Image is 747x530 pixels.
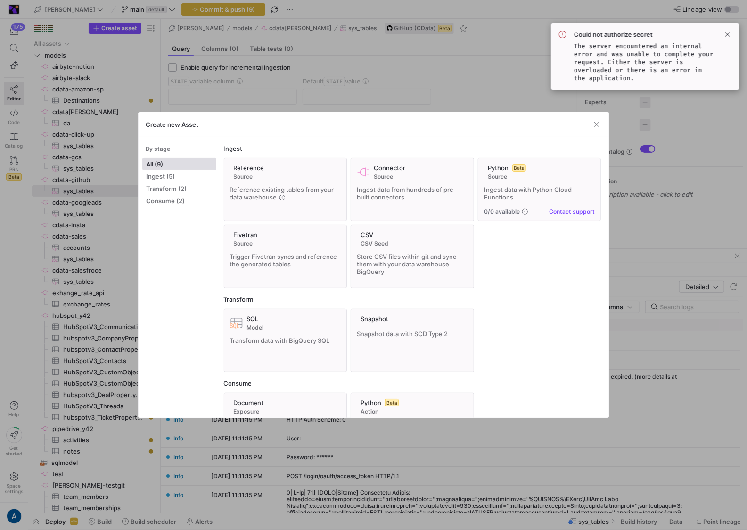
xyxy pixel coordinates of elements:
[146,121,199,128] h3: Create new Asset
[142,182,216,195] button: Transform (2)
[147,173,212,180] span: Ingest (5)
[224,158,347,221] button: ReferenceSourceReference existing tables from your data warehouse
[142,170,216,182] button: Ingest (5)
[385,399,399,406] span: Beta
[361,231,373,239] span: CSV
[478,158,601,221] button: PythonBetaSourceIngest data with Python Cloud Functions0/0 availableContact support
[142,195,216,207] button: Consume (2)
[224,296,601,303] div: Transform
[146,146,216,152] div: By stage
[488,164,509,172] span: Python
[357,186,456,201] span: Ingest data from hundreds of pre-built connectors
[484,208,520,215] span: 0/0 available
[488,174,595,180] span: Source
[147,185,212,192] span: Transform (2)
[234,174,341,180] span: Source
[234,240,341,247] span: Source
[230,253,337,268] span: Trigger Fivetran syncs and reference the generated tables
[351,225,474,288] button: CSVCSV SeedStore CSV files within git and sync them with your data warehouse BigQuery
[230,337,330,344] span: Transform data with BigQuery SQL
[234,408,341,415] span: Exposure
[574,31,716,38] span: Could not authorize secret
[224,225,347,288] button: FivetranSourceTrigger Fivetran syncs and reference the generated tables
[484,186,572,201] span: Ingest data with Python Cloud Functions
[230,186,334,201] span: Reference existing tables from your data warehouse
[351,158,474,221] button: ConnectorSourceIngest data from hundreds of pre-built connectors
[234,164,264,172] span: Reference
[142,158,216,170] button: All (9)
[357,253,456,275] span: Store CSV files within git and sync them with your data warehouse BigQuery
[574,42,714,82] code: The server encountered an internal error and was unable to complete your request. Either the serv...
[247,324,341,331] span: Model
[357,330,448,338] span: Snapshot data with SCD Type 2
[224,380,601,387] div: Consume
[361,399,381,406] span: Python
[361,408,468,415] span: Action
[351,393,474,456] button: PythonBetaAction
[374,164,405,172] span: Connector
[351,309,474,372] button: SnapshotSnapshot data with SCD Type 2
[374,174,468,180] span: Source
[234,399,264,406] span: Document
[247,315,259,323] span: SQL
[361,240,468,247] span: CSV Seed
[361,315,388,323] span: Snapshot
[224,145,601,152] div: Ingest
[234,231,258,239] span: Fivetran
[549,208,595,215] button: Contact support
[512,164,526,172] span: Beta
[224,309,347,372] button: SQLModelTransform data with BigQuery SQL
[147,197,212,205] span: Consume (2)
[147,160,212,168] span: All (9)
[224,393,347,456] button: DocumentExposure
